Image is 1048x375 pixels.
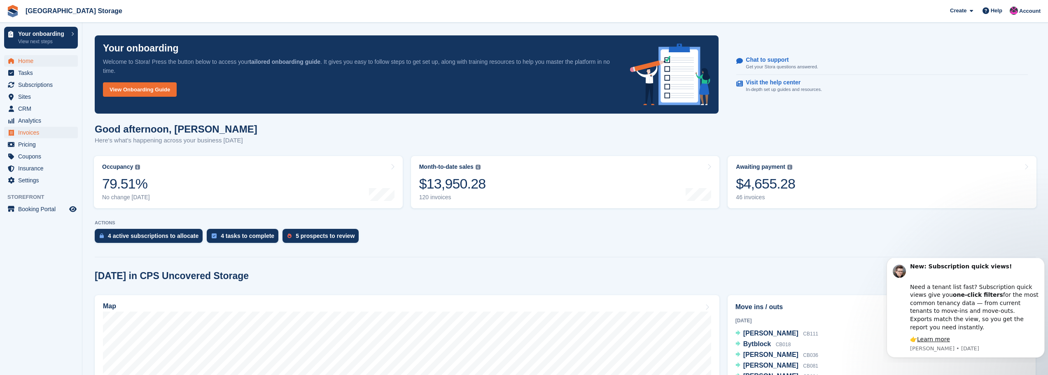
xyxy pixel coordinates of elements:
[746,56,811,63] p: Chat to support
[803,363,818,369] span: CB081
[746,63,818,70] p: Get your Stora questions answered.
[736,75,1028,97] a: Visit the help center In-depth set up guides and resources.
[221,233,274,239] div: 4 tasks to complete
[102,175,150,192] div: 79.51%
[736,163,785,170] div: Awaiting payment
[18,103,68,114] span: CRM
[95,270,249,282] h2: [DATE] in CPS Uncovered Storage
[736,175,795,192] div: $4,655.28
[4,175,78,186] a: menu
[735,328,818,339] a: [PERSON_NAME] CB111
[18,115,68,126] span: Analytics
[296,233,355,239] div: 5 prospects to review
[102,194,150,201] div: No change [DATE]
[4,91,78,102] a: menu
[7,5,19,17] img: stora-icon-8386f47178a22dfd0bd8f6a31ec36ba5ce8667c1dd55bd0f319d3a0aa187defe.svg
[18,151,68,162] span: Coupons
[27,5,155,85] div: Message content
[4,115,78,126] a: menu
[883,258,1048,363] iframe: Intercom notifications message
[419,175,486,192] div: $13,950.28
[803,331,818,337] span: CB111
[419,194,486,201] div: 120 invoices
[27,87,155,94] p: Message from Steven, sent 1d ago
[18,175,68,186] span: Settings
[18,127,68,138] span: Invoices
[735,339,791,350] a: Bytblock CB018
[1010,7,1018,15] img: Jantz Morgan
[95,136,257,145] p: Here's what's happening across your business [DATE]
[135,165,140,170] img: icon-info-grey-7440780725fd019a000dd9b08b2336e03edf1995a4989e88bcd33f0948082b44.svg
[735,350,818,361] a: [PERSON_NAME] CB036
[735,317,1028,324] div: [DATE]
[95,229,207,247] a: 4 active subscriptions to allocate
[743,351,798,358] span: [PERSON_NAME]
[787,165,792,170] img: icon-info-grey-7440780725fd019a000dd9b08b2336e03edf1995a4989e88bcd33f0948082b44.svg
[630,44,711,105] img: onboarding-info-6c161a55d2c0e0a8cae90662b2fe09162a5109e8cc188191df67fb4f79e88e88.svg
[18,67,68,79] span: Tasks
[18,203,68,215] span: Booking Portal
[22,4,126,18] a: [GEOGRAPHIC_DATA] Storage
[18,79,68,91] span: Subscriptions
[991,7,1002,15] span: Help
[27,17,155,73] div: Need a tenant list fast? Subscription quick views give you for the most common tenancy data — fro...
[94,156,403,208] a: Occupancy 79.51% No change [DATE]
[4,79,78,91] a: menu
[102,163,133,170] div: Occupancy
[18,38,67,45] p: View next steps
[18,139,68,150] span: Pricing
[1019,7,1041,15] span: Account
[103,82,177,97] a: View Onboarding Guide
[728,156,1036,208] a: Awaiting payment $4,655.28 46 invoices
[746,79,815,86] p: Visit the help center
[4,151,78,162] a: menu
[100,233,104,238] img: active_subscription_to_allocate_icon-d502201f5373d7db506a760aba3b589e785aa758c864c3986d89f69b8ff3...
[34,78,67,84] a: Learn more
[4,163,78,174] a: menu
[735,361,818,371] a: [PERSON_NAME] CB081
[108,233,198,239] div: 4 active subscriptions to allocate
[736,52,1028,75] a: Chat to support Get your Stora questions answered.
[4,55,78,67] a: menu
[95,123,257,135] h1: Good afternoon, [PERSON_NAME]
[103,44,179,53] p: Your onboarding
[27,5,128,12] b: New: Subscription quick views!
[743,340,771,347] span: Bytblock
[803,352,818,358] span: CB036
[282,229,363,247] a: 5 prospects to review
[103,303,116,310] h2: Map
[207,229,282,247] a: 4 tasks to complete
[95,220,1036,226] p: ACTIONS
[776,342,791,347] span: CB018
[743,330,798,337] span: [PERSON_NAME]
[249,58,320,65] strong: tailored onboarding guide
[950,7,966,15] span: Create
[4,67,78,79] a: menu
[103,57,617,75] p: Welcome to Stora! Press the button below to access your . It gives you easy to follow steps to ge...
[18,55,68,67] span: Home
[9,7,23,20] img: Profile image for Steven
[18,31,67,37] p: Your onboarding
[735,302,1028,312] h2: Move ins / outs
[4,127,78,138] a: menu
[287,233,292,238] img: prospect-51fa495bee0391a8d652442698ab0144808aea92771e9ea1ae160a38d050c398.svg
[419,163,474,170] div: Month-to-date sales
[18,163,68,174] span: Insurance
[70,33,120,40] b: one-click filters
[4,103,78,114] a: menu
[743,362,798,369] span: [PERSON_NAME]
[27,77,155,86] div: 👉
[476,165,481,170] img: icon-info-grey-7440780725fd019a000dd9b08b2336e03edf1995a4989e88bcd33f0948082b44.svg
[4,203,78,215] a: menu
[68,204,78,214] a: Preview store
[736,194,795,201] div: 46 invoices
[212,233,217,238] img: task-75834270c22a3079a89374b754ae025e5fb1db73e45f91037f5363f120a921f8.svg
[18,91,68,102] span: Sites
[4,27,78,49] a: Your onboarding View next steps
[7,193,82,201] span: Storefront
[746,86,822,93] p: In-depth set up guides and resources.
[411,156,720,208] a: Month-to-date sales $13,950.28 120 invoices
[4,139,78,150] a: menu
